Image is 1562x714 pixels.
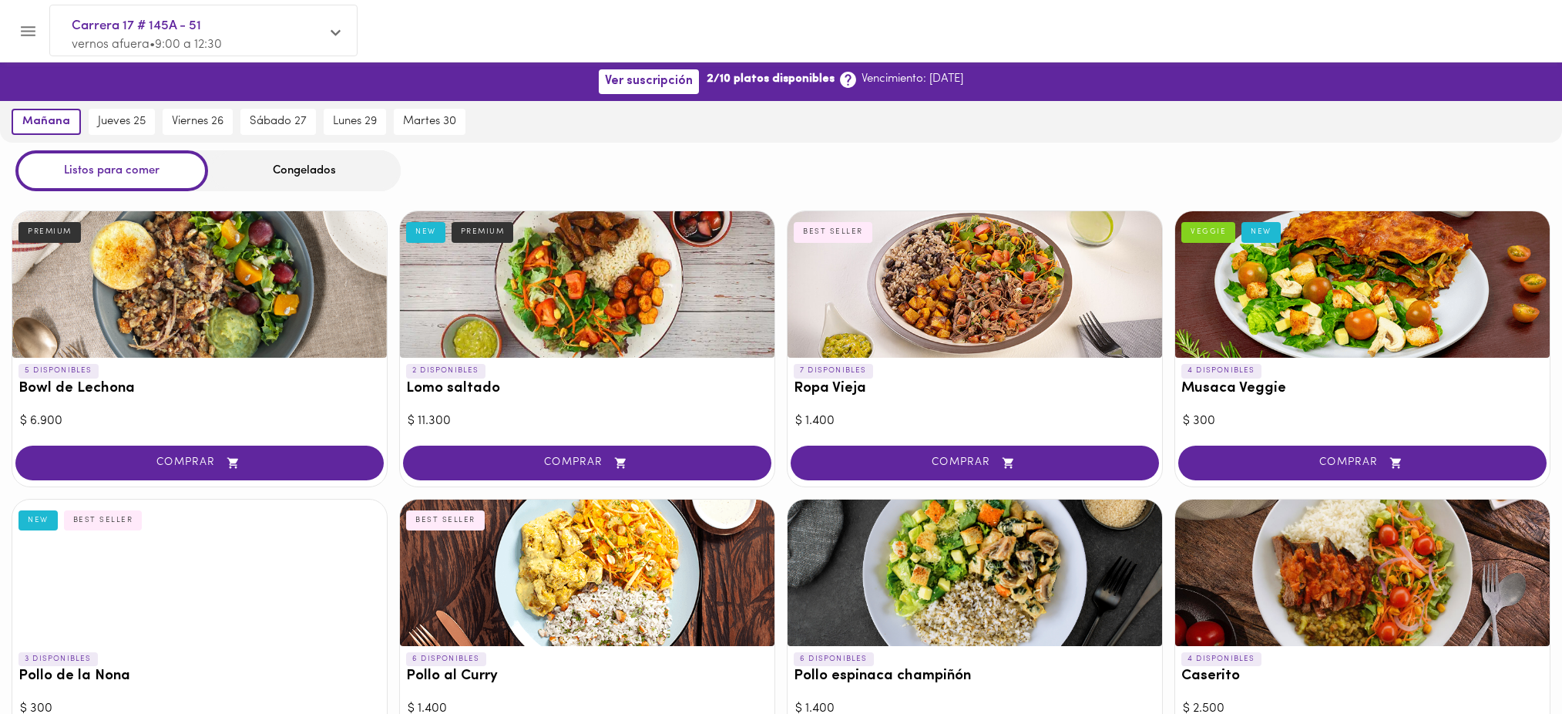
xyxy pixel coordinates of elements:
span: mañana [22,115,70,129]
span: jueves 25 [98,115,146,129]
button: COMPRAR [15,446,384,480]
div: $ 6.900 [20,413,379,430]
p: 6 DISPONIBLES [794,652,874,666]
h3: Pollo de la Nona [18,669,381,685]
div: VEGGIE [1181,222,1235,242]
div: Pollo espinaca champiñón [788,500,1162,646]
div: Musaca Veggie [1175,211,1550,358]
div: Pollo al Curry [400,500,774,646]
p: 4 DISPONIBLES [1181,364,1261,378]
iframe: Messagebird Livechat Widget [1473,625,1547,699]
div: Ropa Vieja [788,211,1162,358]
div: $ 300 [1183,413,1542,430]
button: COMPRAR [403,446,771,480]
div: PREMIUM [452,222,514,242]
div: Pollo de la Nona [12,500,387,646]
p: 5 DISPONIBLES [18,364,99,378]
div: Caserito [1175,500,1550,646]
div: BEST SELLER [794,222,872,242]
p: 2 DISPONIBLES [406,364,485,378]
button: Menu [9,12,47,50]
span: sábado 27 [250,115,307,129]
p: Vencimiento: [DATE] [862,71,963,87]
div: BEST SELLER [64,510,143,530]
div: Bowl de Lechona [12,211,387,358]
h3: Lomo saltado [406,381,768,397]
span: vernos afuera • 9:00 a 12:30 [72,39,222,51]
button: jueves 25 [89,109,155,135]
h3: Bowl de Lechona [18,381,381,397]
button: COMPRAR [791,446,1159,480]
button: viernes 26 [163,109,233,135]
span: lunes 29 [333,115,377,129]
button: martes 30 [394,109,465,135]
div: NEW [1241,222,1281,242]
div: Congelados [208,150,401,191]
div: $ 1.400 [795,413,1154,430]
button: mañana [12,109,81,135]
button: Ver suscripción [599,69,699,93]
div: PREMIUM [18,222,81,242]
p: 3 DISPONIBLES [18,652,98,666]
button: COMPRAR [1178,446,1547,480]
p: 7 DISPONIBLES [794,364,873,378]
h3: Musaca Veggie [1181,381,1544,397]
h3: Pollo al Curry [406,669,768,685]
p: 6 DISPONIBLES [406,652,486,666]
span: COMPRAR [1198,456,1527,470]
span: martes 30 [403,115,456,129]
h3: Pollo espinaca champiñón [794,669,1156,685]
div: Lomo saltado [400,211,774,358]
div: NEW [406,222,445,242]
span: COMPRAR [810,456,1140,470]
div: $ 11.300 [408,413,767,430]
span: Carrera 17 # 145A - 51 [72,16,320,36]
button: sábado 27 [240,109,316,135]
button: lunes 29 [324,109,386,135]
span: COMPRAR [35,456,364,470]
h3: Ropa Vieja [794,381,1156,397]
p: 4 DISPONIBLES [1181,652,1261,666]
div: BEST SELLER [406,510,485,530]
span: Ver suscripción [605,74,693,89]
span: viernes 26 [172,115,223,129]
h3: Caserito [1181,669,1544,685]
span: COMPRAR [422,456,752,470]
b: 2/10 platos disponibles [707,71,835,87]
div: Listos para comer [15,150,208,191]
div: NEW [18,510,58,530]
